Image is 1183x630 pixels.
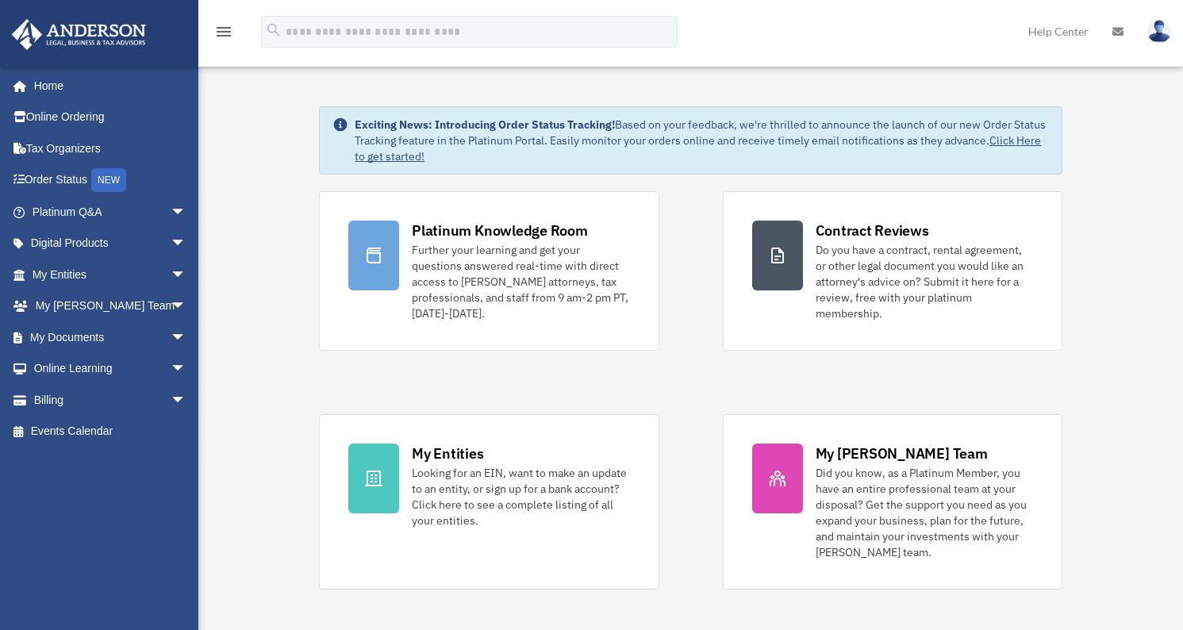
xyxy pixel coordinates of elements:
[171,321,202,354] span: arrow_drop_down
[319,414,659,590] a: My Entities Looking for an EIN, want to make an update to an entity, or sign up for a bank accoun...
[816,221,929,240] div: Contract Reviews
[816,242,1033,321] div: Do you have a contract, rental agreement, or other legal document you would like an attorney's ad...
[816,444,988,463] div: My [PERSON_NAME] Team
[412,444,483,463] div: My Entities
[355,117,615,132] strong: Exciting News: Introducing Order Status Tracking!
[171,228,202,260] span: arrow_drop_down
[7,19,151,50] img: Anderson Advisors Platinum Portal
[11,353,210,385] a: Online Learningarrow_drop_down
[11,164,210,197] a: Order StatusNEW
[214,28,233,41] a: menu
[319,191,659,351] a: Platinum Knowledge Room Further your learning and get your questions answered real-time with dire...
[171,196,202,229] span: arrow_drop_down
[355,133,1041,163] a: Click Here to get started!
[11,321,210,353] a: My Documentsarrow_drop_down
[355,117,1049,164] div: Based on your feedback, we're thrilled to announce the launch of our new Order Status Tracking fe...
[214,22,233,41] i: menu
[11,228,210,259] a: Digital Productsarrow_drop_down
[11,416,210,448] a: Events Calendar
[171,259,202,291] span: arrow_drop_down
[11,102,210,133] a: Online Ordering
[171,290,202,323] span: arrow_drop_down
[723,191,1062,351] a: Contract Reviews Do you have a contract, rental agreement, or other legal document you would like...
[1147,20,1171,43] img: User Pic
[11,196,210,228] a: Platinum Q&Aarrow_drop_down
[412,221,588,240] div: Platinum Knowledge Room
[11,133,210,164] a: Tax Organizers
[11,384,210,416] a: Billingarrow_drop_down
[723,414,1062,590] a: My [PERSON_NAME] Team Did you know, as a Platinum Member, you have an entire professional team at...
[171,384,202,417] span: arrow_drop_down
[816,465,1033,560] div: Did you know, as a Platinum Member, you have an entire professional team at your disposal? Get th...
[412,242,629,321] div: Further your learning and get your questions answered real-time with direct access to [PERSON_NAM...
[265,21,282,39] i: search
[11,259,210,290] a: My Entitiesarrow_drop_down
[11,290,210,322] a: My [PERSON_NAME] Teamarrow_drop_down
[91,168,126,192] div: NEW
[171,353,202,386] span: arrow_drop_down
[412,465,629,528] div: Looking for an EIN, want to make an update to an entity, or sign up for a bank account? Click her...
[11,70,202,102] a: Home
